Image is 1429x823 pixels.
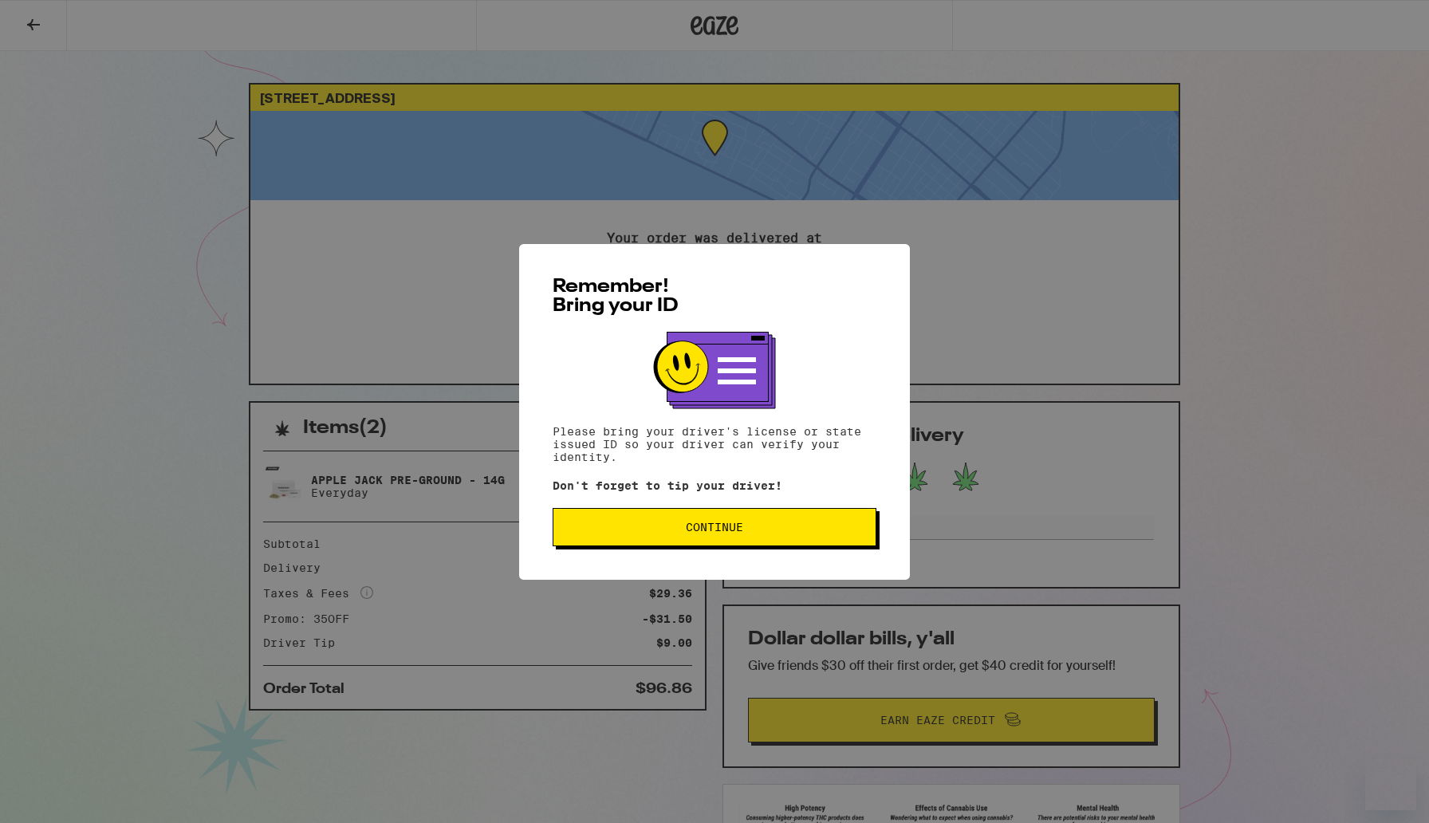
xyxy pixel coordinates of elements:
p: Please bring your driver's license or state issued ID so your driver can verify your identity. [553,425,876,463]
p: Don't forget to tip your driver! [553,479,876,492]
span: Continue [686,522,743,533]
iframe: Button to launch messaging window [1365,759,1416,810]
button: Continue [553,508,876,546]
span: Remember! Bring your ID [553,278,679,316]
